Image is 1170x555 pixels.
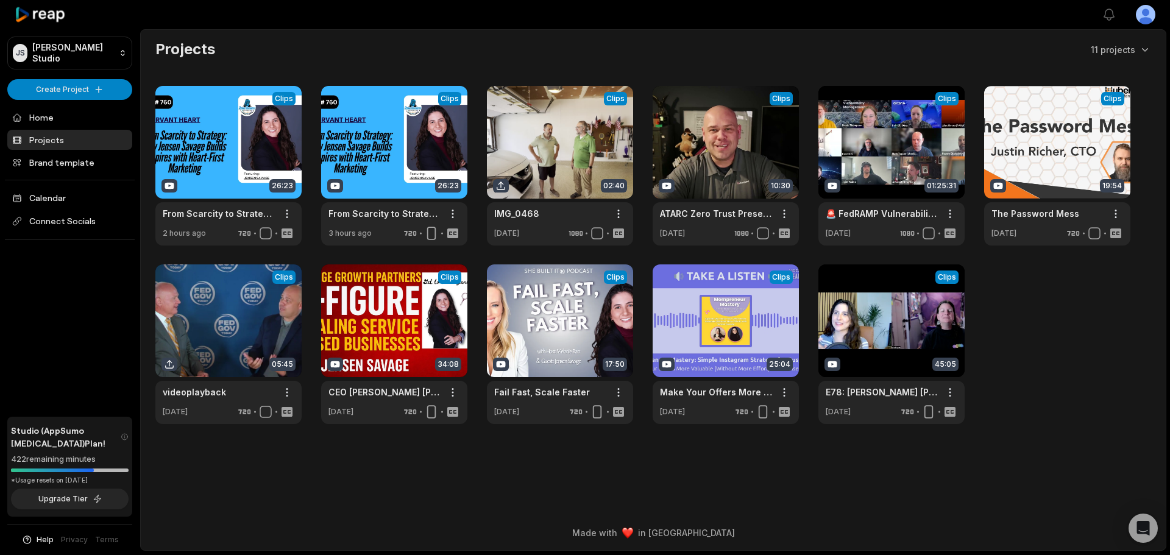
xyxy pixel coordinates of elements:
a: From Scarcity to Strategy: How [PERSON_NAME] [PERSON_NAME] Builds Empires with Heart-First Marketing [163,207,275,220]
a: E78: [PERSON_NAME] [PERSON_NAME], CEO of Savage Growth Partners [826,386,938,398]
a: The Password Mess [991,207,1079,220]
div: *Usage resets on [DATE] [11,476,129,485]
p: [PERSON_NAME] Studio [32,42,114,64]
button: Upgrade Tier [11,489,129,509]
button: Create Project [7,79,132,100]
a: Privacy [61,534,88,545]
a: Terms [95,534,119,545]
div: Open Intercom Messenger [1129,514,1158,543]
a: CEO [PERSON_NAME] [PERSON_NAME], Scaling Brands & Building a Marketing Empire, Disrupting the Mar... [328,386,441,398]
img: heart emoji [622,528,633,539]
a: Projects [7,130,132,150]
a: ATARC Zero Trust Presentation [660,207,772,220]
h2: Projects [155,40,215,59]
div: Made with in [GEOGRAPHIC_DATA] [152,526,1155,539]
div: JS [13,44,27,62]
a: videoplayback [163,386,226,398]
a: Calendar [7,188,132,208]
a: Brand template [7,152,132,172]
a: Make Your Offers More Valuable (Without More Effort) with [PERSON_NAME] [PERSON_NAME] | Mompreneu... [660,386,772,398]
a: IMG_0468 [494,207,539,220]
span: Connect Socials [7,210,132,232]
a: 🚨 FedRAMP Vulnerability Management Special Event [826,207,938,220]
a: Fail Fast, Scale Faster [494,386,590,398]
span: Help [37,534,54,545]
button: 11 projects [1091,43,1151,56]
a: Home [7,107,132,127]
button: Help [21,534,54,545]
a: From Scarcity to Strategy: How [PERSON_NAME] [PERSON_NAME] Builds Empires with Heart-First Marketing [328,207,441,220]
span: Studio (AppSumo [MEDICAL_DATA]) Plan! [11,424,121,450]
div: 422 remaining minutes [11,453,129,465]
